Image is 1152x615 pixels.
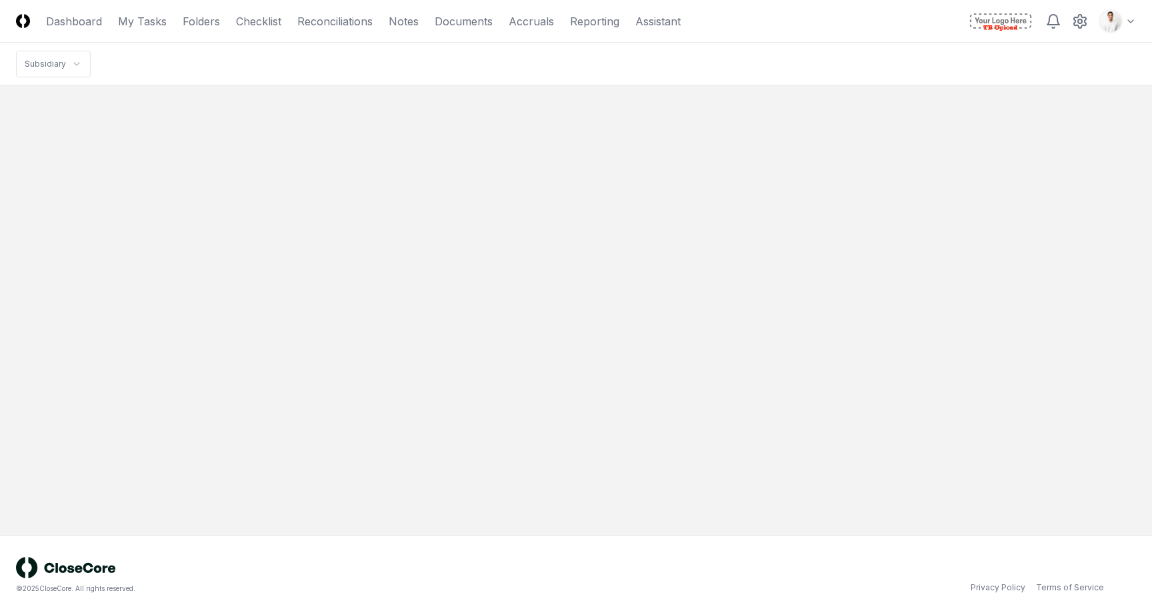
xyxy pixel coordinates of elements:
a: My Tasks [118,13,167,29]
a: Privacy Policy [971,582,1025,594]
img: d09822cc-9b6d-4858-8d66-9570c114c672_b0bc35f1-fa8e-4ccc-bc23-b02c2d8c2b72.png [1100,11,1121,32]
img: logo [16,557,116,578]
img: Logo [16,14,30,28]
a: Documents [435,13,493,29]
img: TB Upload Demo logo [967,11,1035,32]
a: Checklist [236,13,281,29]
a: Reconciliations [297,13,373,29]
a: Terms of Service [1036,582,1104,594]
a: Accruals [509,13,554,29]
div: © 2025 CloseCore. All rights reserved. [16,584,576,594]
a: Folders [183,13,220,29]
a: Reporting [570,13,619,29]
div: Subsidiary [25,58,66,70]
a: Assistant [635,13,681,29]
nav: breadcrumb [16,51,91,77]
a: Dashboard [46,13,102,29]
a: Notes [389,13,419,29]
